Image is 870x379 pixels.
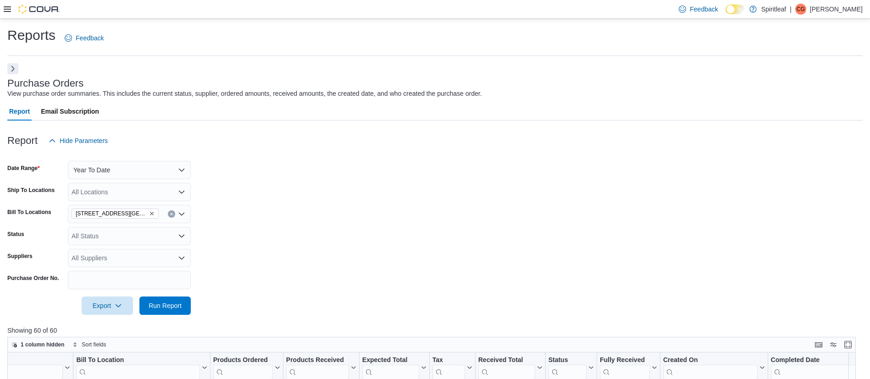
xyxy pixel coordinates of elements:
[790,4,792,15] p: |
[549,356,587,365] div: Status
[478,356,535,365] div: Received Total
[168,210,175,218] button: Clear input
[828,339,839,350] button: Display options
[76,356,199,365] div: Bill To Location
[76,209,147,218] span: [STREET_ADDRESS][GEOGRAPHIC_DATA])
[600,356,650,365] div: Fully Received
[149,301,182,310] span: Run Report
[72,209,159,219] span: 567 - Spiritleaf Park Place Blvd (Barrie)
[41,102,99,121] span: Email Subscription
[761,4,786,15] p: Spiritleaf
[726,5,745,14] input: Dark Mode
[178,232,185,240] button: Open list of options
[813,339,824,350] button: Keyboard shortcuts
[60,136,108,145] span: Hide Parameters
[362,356,419,365] div: Expected Total
[7,253,33,260] label: Suppliers
[7,231,24,238] label: Status
[432,356,465,365] div: Tax
[45,132,111,150] button: Hide Parameters
[7,63,18,74] button: Next
[82,297,133,315] button: Export
[7,275,59,282] label: Purchase Order No.
[178,188,185,196] button: Open list of options
[69,339,110,350] button: Sort fields
[690,5,718,14] span: Feedback
[9,102,30,121] span: Report
[21,341,64,348] span: 1 column hidden
[663,356,758,365] div: Created On
[149,211,155,216] button: Remove 567 - Spiritleaf Park Place Blvd (Barrie) from selection in this group
[82,341,106,348] span: Sort fields
[76,33,104,43] span: Feedback
[797,4,805,15] span: CG
[7,26,55,44] h1: Reports
[213,356,273,365] div: Products Ordered
[8,339,68,350] button: 1 column hidden
[771,356,865,365] div: Completed Date
[139,297,191,315] button: Run Report
[7,209,51,216] label: Bill To Locations
[7,135,38,146] h3: Report
[68,161,191,179] button: Year To Date
[7,165,40,172] label: Date Range
[842,339,853,350] button: Enter fullscreen
[286,356,349,365] div: Products Received
[61,29,107,47] a: Feedback
[18,5,60,14] img: Cova
[7,89,482,99] div: View purchase order summaries. This includes the current status, supplier, ordered amounts, recei...
[178,254,185,262] button: Open list of options
[7,326,864,335] p: Showing 60 of 60
[7,78,83,89] h3: Purchase Orders
[795,4,806,15] div: Clayton G
[810,4,863,15] p: [PERSON_NAME]
[178,210,185,218] button: Open list of options
[87,297,127,315] span: Export
[7,187,55,194] label: Ship To Locations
